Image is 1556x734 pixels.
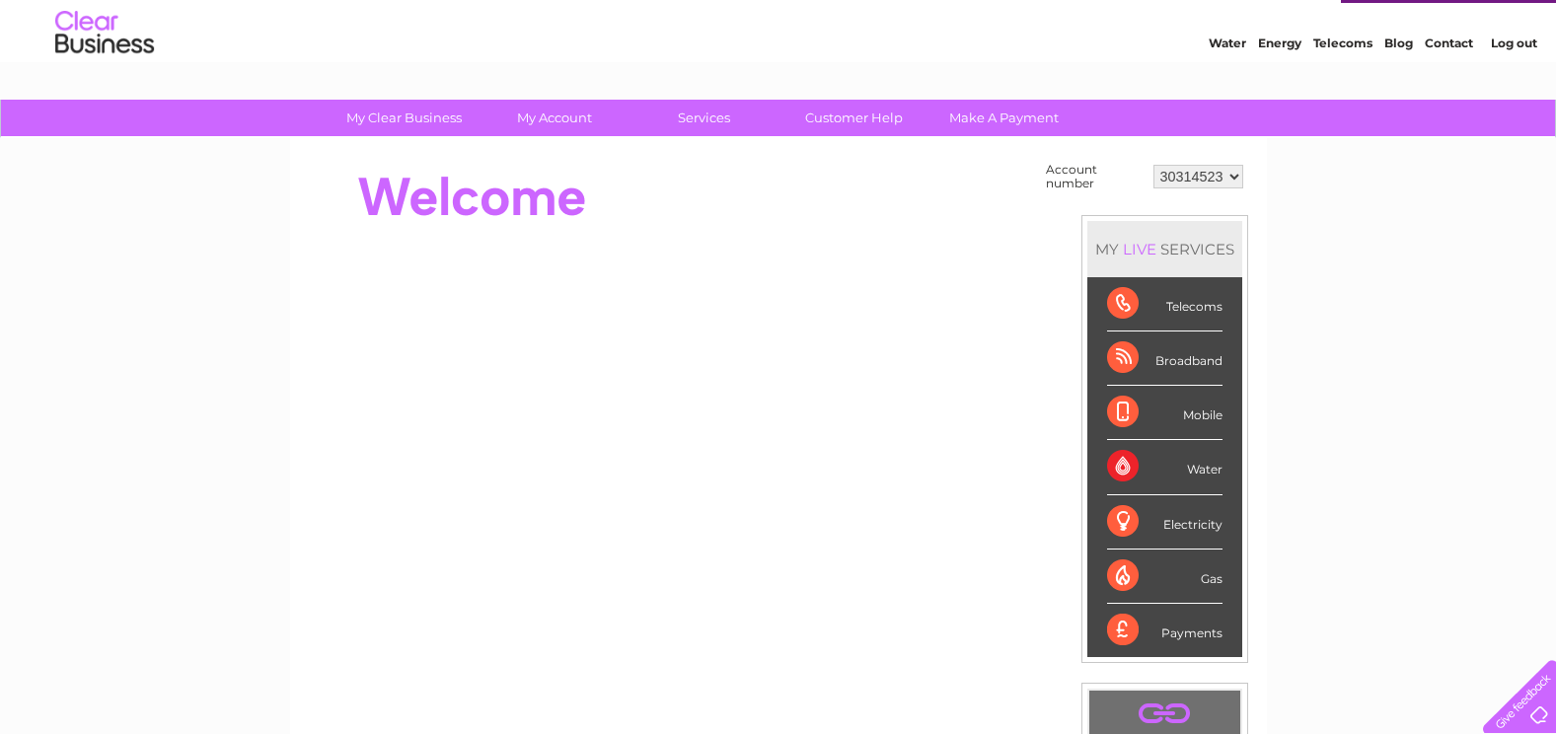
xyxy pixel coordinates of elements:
a: Telecoms [1313,84,1372,99]
a: Log out [1491,84,1537,99]
a: My Account [473,100,635,136]
div: MY SERVICES [1087,221,1242,277]
div: Electricity [1107,495,1223,550]
a: Energy [1258,84,1301,99]
div: Water [1107,440,1223,494]
div: Broadband [1107,331,1223,386]
td: Account number [1041,158,1148,195]
div: Payments [1107,604,1223,657]
div: Gas [1107,550,1223,604]
a: Services [623,100,785,136]
div: Mobile [1107,386,1223,440]
a: 0333 014 3131 [1184,10,1320,35]
a: Make A Payment [923,100,1085,136]
a: Contact [1425,84,1473,99]
div: Clear Business is a trading name of Verastar Limited (registered in [GEOGRAPHIC_DATA] No. 3667643... [313,11,1245,96]
img: logo.png [54,51,155,111]
a: Customer Help [773,100,935,136]
a: Blog [1384,84,1413,99]
a: Water [1209,84,1246,99]
a: My Clear Business [323,100,485,136]
a: . [1094,696,1235,730]
div: LIVE [1119,240,1160,258]
div: Telecoms [1107,277,1223,331]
